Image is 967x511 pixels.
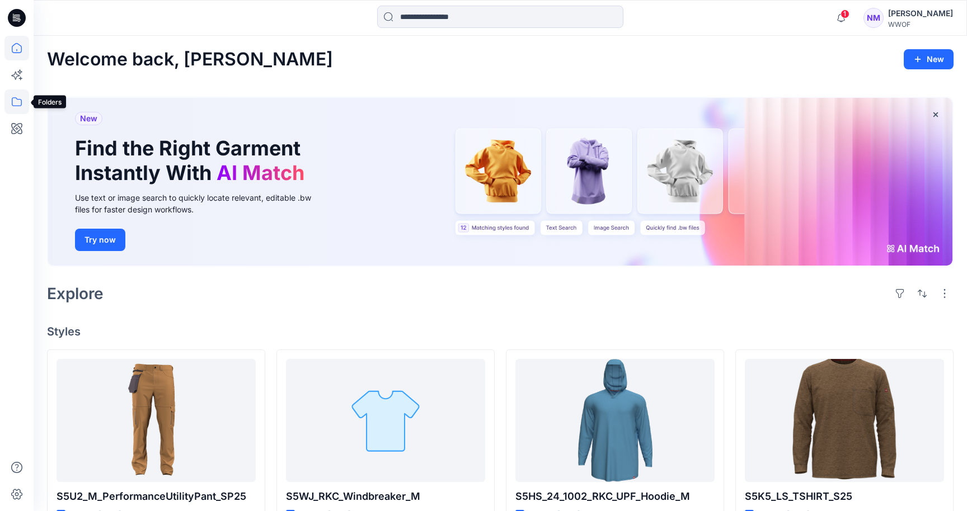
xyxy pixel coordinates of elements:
[47,325,954,338] h4: Styles
[841,10,849,18] span: 1
[57,359,256,482] a: S5U2_M_PerformanceUtilityPant_SP25
[75,136,310,184] h1: Find the Right Garment Instantly With
[75,229,125,251] button: Try now
[80,112,97,125] span: New
[75,192,327,215] div: Use text or image search to quickly locate relevant, editable .bw files for faster design workflows.
[515,489,715,504] p: S5HS_24_1002_RKC_UPF_Hoodie_M
[515,359,715,482] a: S5HS_24_1002_RKC_UPF_Hoodie_M
[286,359,485,482] a: S5WJ_RKC_Windbreaker_M
[217,160,304,185] span: AI Match
[47,285,104,302] h2: Explore
[863,8,884,28] div: NM
[47,49,333,70] h2: Welcome back, [PERSON_NAME]
[745,359,944,482] a: S5K5_LS_TSHIRT_S25
[904,49,954,69] button: New
[888,20,953,29] div: WWOF
[57,489,256,504] p: S5U2_M_PerformanceUtilityPant_SP25
[888,7,953,20] div: [PERSON_NAME]
[745,489,944,504] p: S5K5_LS_TSHIRT_S25
[286,489,485,504] p: S5WJ_RKC_Windbreaker_M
